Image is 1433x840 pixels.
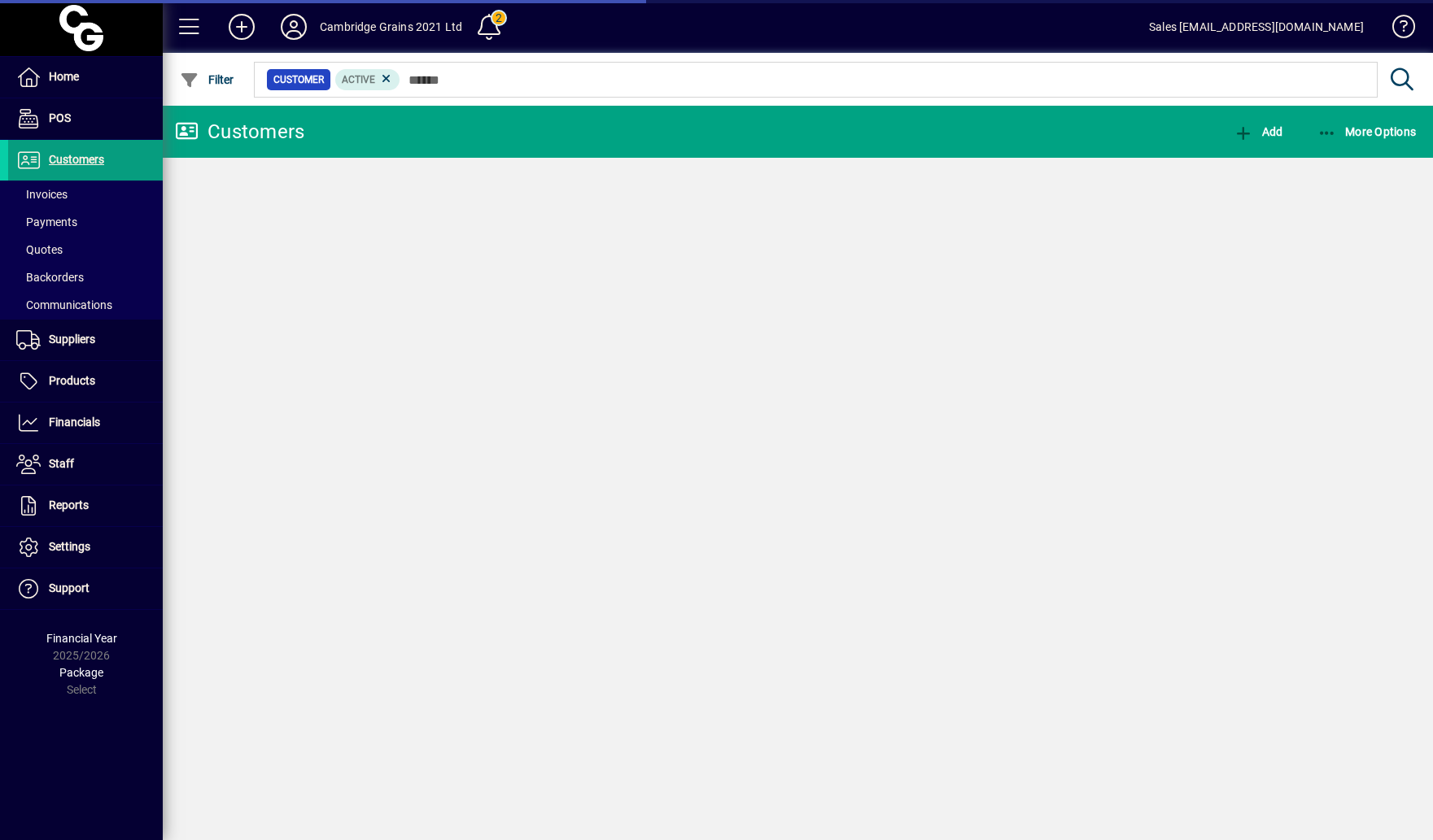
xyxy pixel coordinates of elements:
[8,208,163,236] a: Payments
[8,361,163,402] a: Products
[320,14,462,40] div: Cambridge Grains 2021 Ltd
[176,65,238,94] button: Filter
[49,416,100,429] span: Financials
[1234,125,1282,138] span: Add
[49,111,71,124] span: POS
[16,215,77,228] span: Payments
[16,298,112,311] span: Communications
[49,457,74,470] span: Staff
[8,527,163,568] a: Settings
[1149,14,1364,40] div: Sales [EMAIL_ADDRESS][DOMAIN_NAME]
[49,374,95,387] span: Products
[16,243,63,256] span: Quotes
[1380,3,1413,56] a: Knowledge Base
[46,632,117,645] span: Financial Year
[59,666,103,679] span: Package
[216,12,268,41] button: Add
[8,568,163,609] a: Support
[49,333,95,346] span: Suppliers
[273,72,324,88] span: Customer
[8,320,163,360] a: Suppliers
[1313,117,1421,146] button: More Options
[335,69,400,90] mat-chip: Activation Status: Active
[49,70,79,83] span: Home
[49,153,104,166] span: Customers
[180,73,234,86] span: Filter
[8,485,163,526] a: Reports
[1317,125,1417,138] span: More Options
[49,581,90,594] span: Support
[268,12,320,41] button: Profile
[49,498,89,511] span: Reports
[8,181,163,208] a: Invoices
[175,119,304,145] div: Customers
[8,98,163,139] a: POS
[342,74,375,85] span: Active
[8,263,163,291] a: Backorders
[16,271,84,284] span: Backorders
[8,57,163,98] a: Home
[1230,117,1287,146] button: Add
[8,403,163,443] a: Financials
[49,540,90,553] span: Settings
[8,291,163,319] a: Communications
[8,444,163,485] a: Staff
[16,188,68,201] span: Invoices
[8,236,163,263] a: Quotes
